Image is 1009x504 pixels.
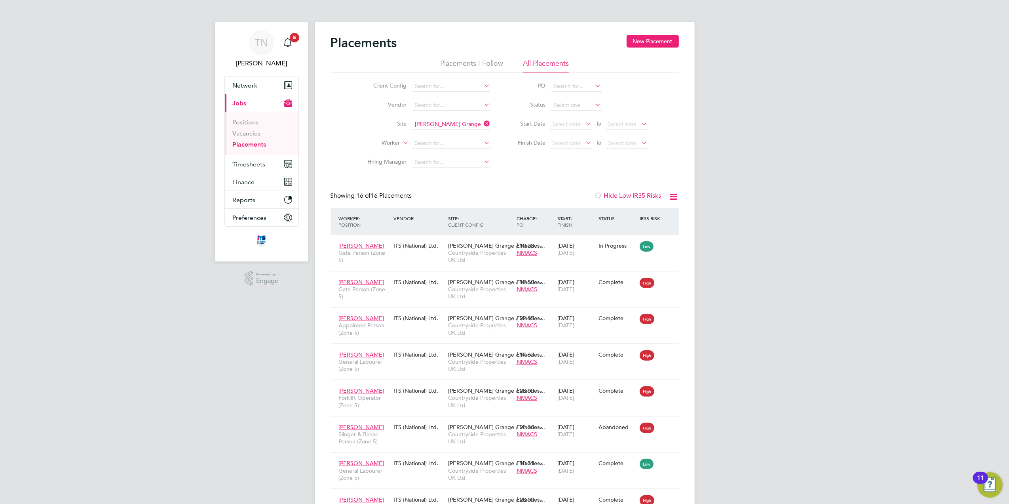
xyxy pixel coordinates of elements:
[339,322,390,336] span: Appointed Person (Zone 5)
[608,120,637,128] span: Select date
[225,76,298,94] button: Network
[536,460,542,466] span: / hr
[627,35,679,48] button: New Placement
[599,496,636,503] div: Complete
[339,351,384,358] span: [PERSON_NAME]
[599,315,636,322] div: Complete
[536,497,542,503] span: / hr
[555,275,597,297] div: [DATE]
[256,271,278,278] span: Powered by
[391,347,446,362] div: ITS (National) Ltd.
[225,94,298,112] button: Jobs
[233,178,255,186] span: Finance
[536,279,542,285] span: / hr
[391,420,446,435] div: ITS (National) Ltd.
[608,139,637,147] span: Select date
[536,243,542,249] span: / hr
[517,467,537,474] span: NMACS
[224,235,299,247] a: Go to home page
[412,138,490,149] input: Search for...
[233,99,247,107] span: Jobs
[256,235,267,247] img: itsconstruction-logo-retina.png
[536,352,542,358] span: / hr
[337,419,679,426] a: [PERSON_NAME]Slinger & Banks Person (Zone 5)ITS (National) Ltd.[PERSON_NAME] Grange / Maccles…Cou...
[517,496,534,503] span: £23.00
[412,157,490,168] input: Search for...
[555,383,597,405] div: [DATE]
[510,101,546,108] label: Status
[357,192,371,200] span: 16 of
[536,424,542,430] span: / hr
[339,286,390,300] span: Gate Person (Zone 5)
[339,358,390,372] span: General Labourer (Zone 5)
[977,472,1003,498] button: Open Resource Center, 11 new notifications
[599,460,636,467] div: Complete
[551,81,602,92] input: Search for...
[599,387,636,394] div: Complete
[448,460,545,467] span: [PERSON_NAME] Grange / Maccles…
[224,59,299,68] span: Tom Newton
[599,242,636,249] div: In Progress
[517,394,537,401] span: NMACS
[594,137,604,148] span: To
[412,100,490,111] input: Search for...
[412,119,490,130] input: Search for...
[640,386,654,397] span: High
[339,279,384,286] span: [PERSON_NAME]
[225,191,298,208] button: Reports
[640,241,654,252] span: Low
[225,112,298,155] div: Jobs
[412,81,490,92] input: Search for...
[448,496,545,503] span: [PERSON_NAME] Grange / Maccles…
[339,394,390,409] span: Forklift Operator (Zone 5)
[448,286,513,300] span: Countryside Properties UK Ltd
[225,173,298,191] button: Finance
[448,351,545,358] span: [PERSON_NAME] Grange / Maccles…
[391,275,446,290] div: ITS (National) Ltd.
[517,242,534,249] span: £19.28
[337,455,679,462] a: [PERSON_NAME]General Labourer (Zone 5)ITS (National) Ltd.[PERSON_NAME] Grange / Maccles…Countrysi...
[510,82,546,89] label: PO
[331,35,397,51] h2: Placements
[339,315,384,322] span: [PERSON_NAME]
[357,192,412,200] span: 16 Placements
[290,33,299,42] span: 5
[638,211,665,225] div: IR35 Risk
[337,347,679,353] a: [PERSON_NAME]General Labourer (Zone 5)ITS (National) Ltd.[PERSON_NAME] Grange / Maccles…Countrysi...
[594,118,604,129] span: To
[510,120,546,127] label: Start Date
[640,314,654,324] span: High
[225,209,298,226] button: Preferences
[555,456,597,478] div: [DATE]
[391,383,446,398] div: ITS (National) Ltd.
[337,383,679,389] a: [PERSON_NAME]Forklift Operator (Zone 5)ITS (National) Ltd.[PERSON_NAME] Grange / Maccles…Countrys...
[536,388,542,394] span: / hr
[555,347,597,369] div: [DATE]
[557,286,574,293] span: [DATE]
[977,478,984,488] div: 11
[339,467,390,481] span: General Labourer (Zone 5)
[640,350,654,361] span: High
[517,322,537,329] span: NMACS
[233,160,266,168] span: Timesheets
[391,211,446,225] div: Vendor
[391,311,446,326] div: ITS (National) Ltd.
[448,358,513,372] span: Countryside Properties UK Ltd
[599,351,636,358] div: Complete
[361,82,407,89] label: Client Config
[553,139,581,147] span: Select date
[448,394,513,409] span: Countryside Properties UK Ltd
[339,242,384,249] span: [PERSON_NAME]
[517,358,537,365] span: NMACS
[515,211,556,232] div: Charge
[517,351,534,358] span: £17.62
[339,460,384,467] span: [PERSON_NAME]
[391,238,446,253] div: ITS (National) Ltd.
[448,322,513,336] span: Countryside Properties UK Ltd
[391,456,446,471] div: ITS (National) Ltd.
[640,423,654,433] span: High
[215,22,308,262] nav: Main navigation
[233,141,266,148] a: Placements
[361,101,407,108] label: Vendor
[355,139,400,147] label: Worker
